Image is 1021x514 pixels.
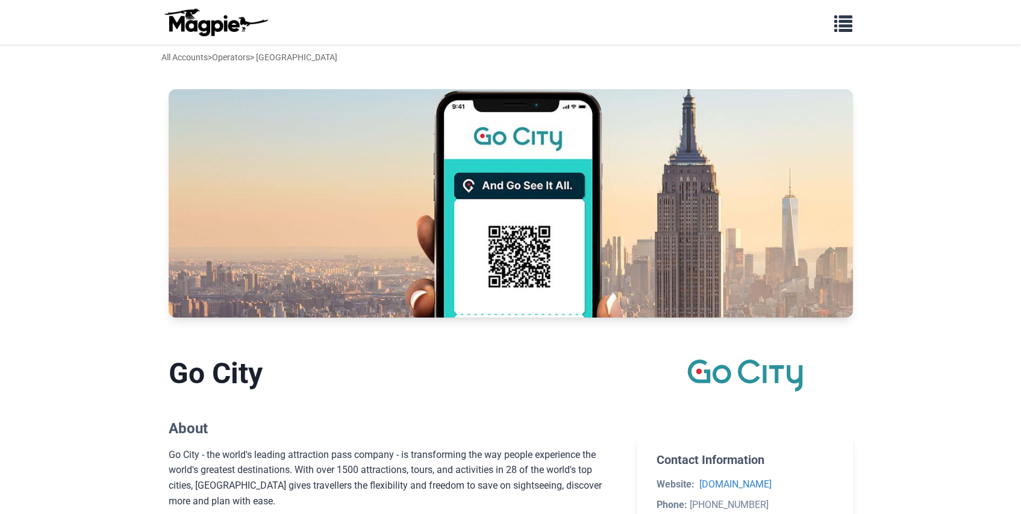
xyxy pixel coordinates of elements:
[169,356,619,391] h1: Go City
[657,499,687,510] strong: Phone:
[657,497,833,513] li: [PHONE_NUMBER]
[657,453,833,467] h2: Contact Information
[699,478,772,490] a: [DOMAIN_NAME]
[212,52,250,62] a: Operators
[169,89,853,318] img: Go City banner
[657,478,695,490] strong: Website:
[687,356,803,395] img: Go City logo
[161,8,270,37] img: logo-ab69f6fb50320c5b225c76a69d11143b.png
[161,51,337,64] div: > > [GEOGRAPHIC_DATA]
[169,420,619,437] h2: About
[161,52,208,62] a: All Accounts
